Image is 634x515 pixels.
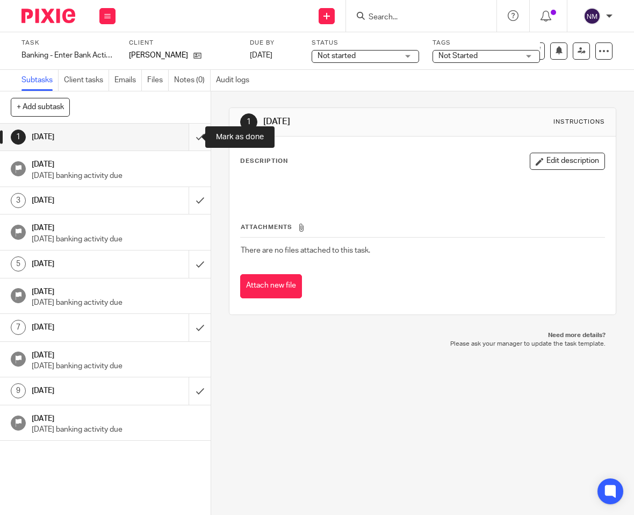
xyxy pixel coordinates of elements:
img: Pixie [21,9,75,23]
a: Emails [114,70,142,91]
h1: [DATE] [32,220,200,233]
div: 1 [11,130,26,145]
div: Instructions [553,118,605,126]
p: [DATE] banking activity due [32,234,200,245]
h1: [DATE] [263,116,446,127]
span: Not started [318,52,356,60]
span: There are no files attached to this task. [241,247,370,254]
img: svg%3E [583,8,601,25]
h1: [DATE] [32,129,129,145]
div: 7 [11,320,26,335]
h1: [DATE] [32,192,129,209]
a: Subtasks [21,70,59,91]
p: Description [240,157,288,166]
a: Files [147,70,169,91]
h1: [DATE] [32,256,129,272]
h1: [DATE] [32,383,129,399]
h1: [DATE] [32,411,200,424]
p: [DATE] banking activity due [32,424,200,435]
a: Client tasks [64,70,109,91]
a: Notes (0) [174,70,211,91]
label: Status [312,39,419,47]
label: Task [21,39,116,47]
h1: [DATE] [32,284,200,297]
div: 3 [11,193,26,208]
p: [DATE] banking activity due [32,170,200,181]
p: Please ask your manager to update the task template. [240,340,606,348]
span: Attachments [241,224,292,230]
button: Edit description [530,153,605,170]
label: Tags [433,39,540,47]
label: Client [129,39,236,47]
button: + Add subtask [11,98,70,116]
div: 1 [240,113,257,131]
input: Search [368,13,464,23]
label: Due by [250,39,298,47]
p: [DATE] banking activity due [32,297,200,308]
span: [DATE] [250,52,272,59]
a: Audit logs [216,70,255,91]
p: [DATE] banking activity due [32,361,200,371]
div: 5 [11,256,26,271]
h1: [DATE] [32,156,200,170]
h1: [DATE] [32,319,129,335]
span: Not Started [438,52,478,60]
div: Banking - Enter Bank Activity - week 34 [21,50,116,61]
button: Attach new file [240,274,302,298]
p: Need more details? [240,331,606,340]
p: [PERSON_NAME] [129,50,188,61]
h1: [DATE] [32,347,200,361]
div: 9 [11,383,26,398]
